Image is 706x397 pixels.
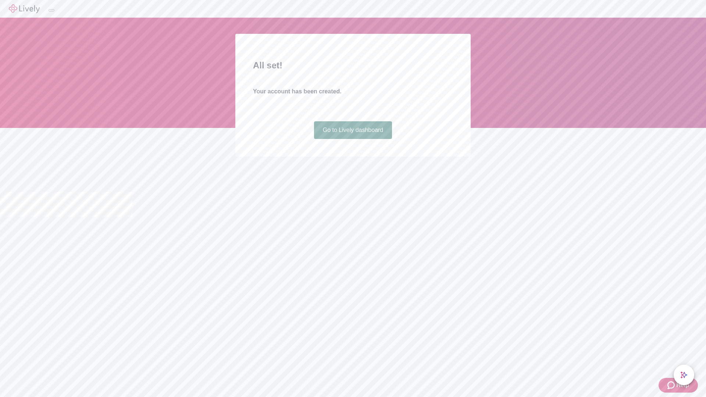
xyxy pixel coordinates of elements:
[674,365,694,385] button: chat
[253,59,453,72] h2: All set!
[667,381,676,390] svg: Zendesk support icon
[253,87,453,96] h4: Your account has been created.
[314,121,392,139] a: Go to Lively dashboard
[659,378,698,393] button: Zendesk support iconHelp
[49,9,54,11] button: Log out
[9,4,40,13] img: Lively
[680,371,688,379] svg: Lively AI Assistant
[676,381,689,390] span: Help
